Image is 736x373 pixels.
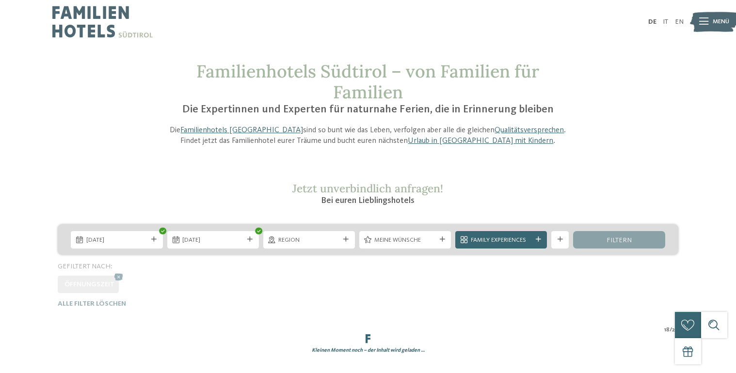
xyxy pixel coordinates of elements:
[196,60,539,103] span: Familienhotels Südtirol – von Familien für Familien
[51,347,685,354] div: Kleinen Moment noch – der Inhalt wird geladen …
[292,181,443,195] span: Jetzt unverbindlich anfragen!
[160,125,576,147] p: Die sind so bunt wie das Leben, verfolgen aber alle die gleichen . Findet jetzt das Familienhotel...
[278,236,339,245] span: Region
[675,18,684,25] a: EN
[182,236,243,245] span: [DATE]
[663,18,668,25] a: IT
[664,326,670,334] span: 18
[495,126,564,134] a: Qualitätsversprechen
[471,236,532,245] span: Family Experiences
[86,236,147,245] span: [DATE]
[672,326,678,334] span: 27
[713,17,729,26] span: Menü
[182,104,554,115] span: Die Expertinnen und Experten für naturnahe Ferien, die in Erinnerung bleiben
[321,196,415,205] span: Bei euren Lieblingshotels
[670,326,672,334] span: /
[648,18,656,25] a: DE
[374,236,435,245] span: Meine Wünsche
[408,137,553,145] a: Urlaub in [GEOGRAPHIC_DATA] mit Kindern
[180,126,303,134] a: Familienhotels [GEOGRAPHIC_DATA]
